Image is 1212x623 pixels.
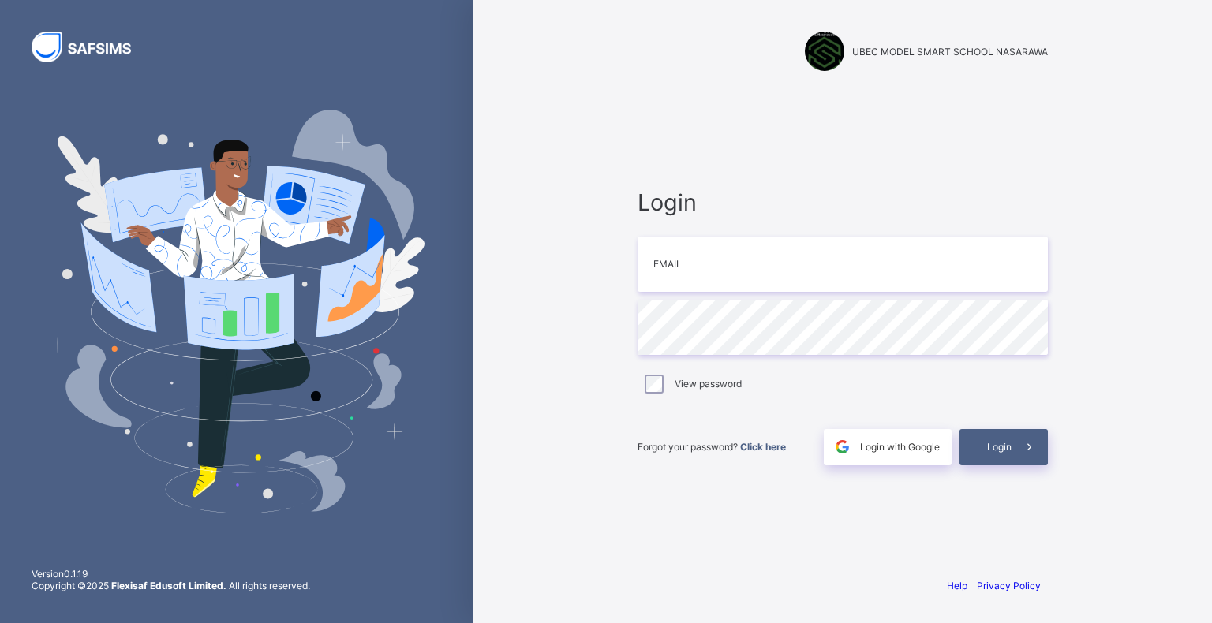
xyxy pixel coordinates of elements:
a: Help [947,580,967,591]
span: Login [638,188,1048,216]
span: Login with Google [860,441,940,453]
img: SAFSIMS Logo [32,32,150,62]
strong: Flexisaf Edusoft Limited. [111,580,226,591]
a: Click here [740,441,786,453]
span: Copyright © 2025 All rights reserved. [32,580,310,591]
span: Version 0.1.19 [32,568,310,580]
span: Forgot your password? [638,441,786,453]
span: Login [987,441,1012,453]
a: Privacy Policy [977,580,1041,591]
span: UBEC MODEL SMART SCHOOL NASARAWA [852,46,1048,58]
img: google.396cfc9801f0270233282035f929180a.svg [833,438,851,456]
img: Hero Image [49,110,425,513]
label: View password [675,378,742,390]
